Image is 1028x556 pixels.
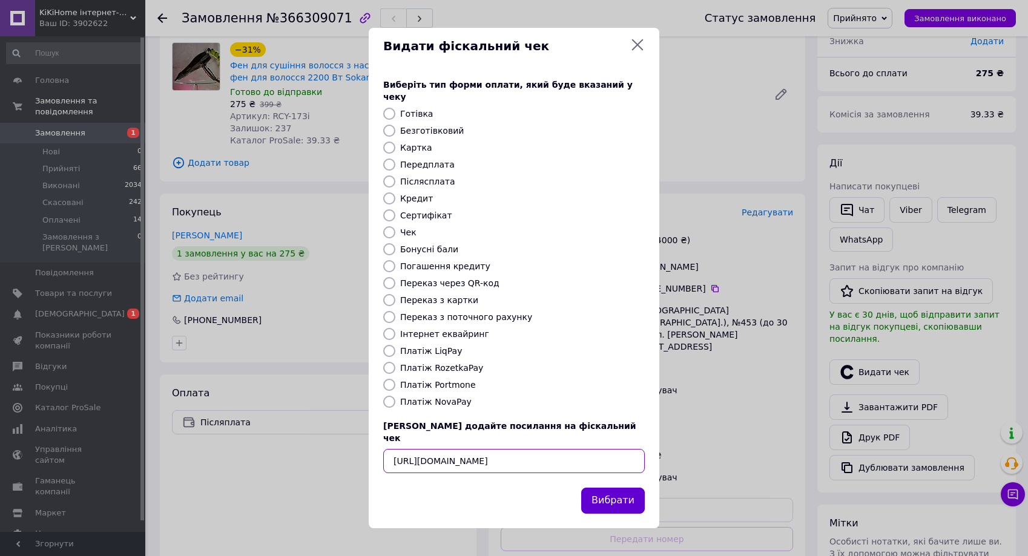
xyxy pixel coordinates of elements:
label: Переказ з картки [400,295,478,305]
label: Сертифікат [400,211,452,220]
label: Передплата [400,160,455,169]
button: Вибрати [581,488,645,514]
label: Післясплата [400,177,455,186]
label: Інтернет еквайринг [400,329,489,339]
label: Чек [400,227,417,237]
label: Готівка [400,109,433,119]
label: Погашення кредиту [400,261,490,271]
label: Платіж NovaPay [400,397,472,407]
label: Бонусні бали [400,244,458,254]
label: Платіж LiqPay [400,346,462,356]
label: Картка [400,143,432,152]
label: Переказ з поточного рахунку [400,312,532,322]
label: Платіж Portmone [400,380,476,390]
label: Переказ через QR-код [400,278,499,288]
input: URL чека [383,449,645,473]
label: Кредит [400,194,433,203]
label: Платіж RozetkaPay [400,363,483,373]
label: Безготівковий [400,126,464,136]
span: Видати фіскальний чек [383,38,625,55]
span: [PERSON_NAME] додайте посилання на фіскальний чек [383,421,636,443]
span: Виберіть тип форми оплати, який буде вказаний у чеку [383,80,633,102]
